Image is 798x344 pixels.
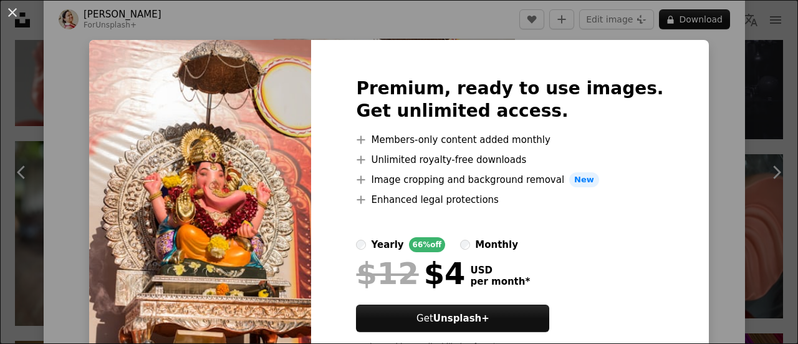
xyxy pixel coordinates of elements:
[356,77,663,122] h2: Premium, ready to use images. Get unlimited access.
[470,265,530,276] span: USD
[356,305,549,332] button: GetUnsplash+
[475,237,518,252] div: monthly
[371,237,403,252] div: yearly
[356,172,663,187] li: Image cropping and background removal
[433,313,489,324] strong: Unsplash+
[470,276,530,287] span: per month *
[356,257,418,290] span: $12
[569,172,599,187] span: New
[356,240,366,250] input: yearly66%off
[356,257,465,290] div: $4
[356,132,663,147] li: Members-only content added monthly
[356,192,663,207] li: Enhanced legal protections
[356,152,663,167] li: Unlimited royalty-free downloads
[460,240,470,250] input: monthly
[409,237,446,252] div: 66% off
